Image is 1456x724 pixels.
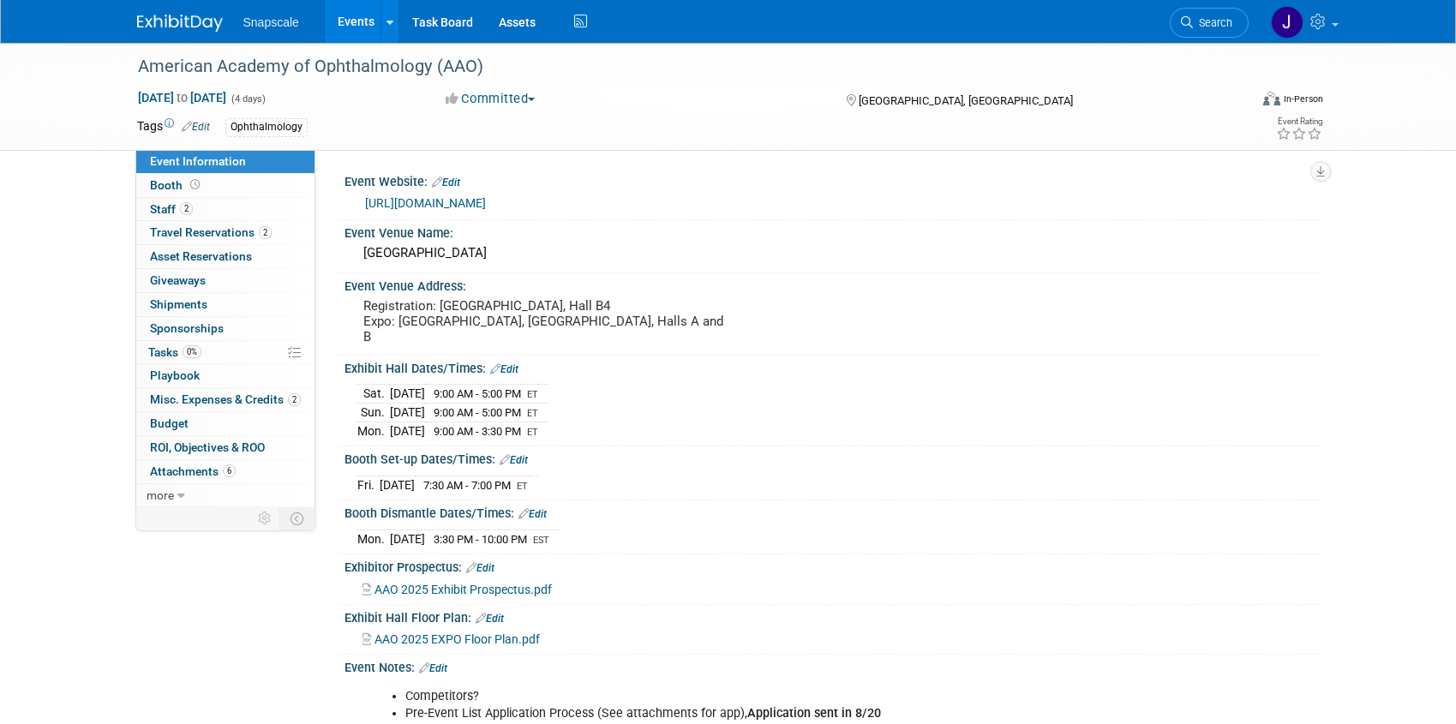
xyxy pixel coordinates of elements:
a: Edit [500,454,528,466]
span: Giveaways [150,273,206,287]
a: Edit [490,363,518,375]
a: Edit [432,177,460,188]
img: Jennifer Benedict [1271,6,1303,39]
span: Travel Reservations [150,225,272,239]
li: Competitors? [405,688,1121,705]
span: AAO 2025 Exhibit Prospectus.pdf [374,583,552,596]
span: 2 [288,393,301,406]
span: Shipments [150,297,207,311]
div: Exhibitor Prospectus: [345,554,1320,577]
a: Staff2 [136,198,315,221]
div: Event Format [1147,89,1324,115]
span: Snapscale [243,15,299,29]
span: Sponsorships [150,321,224,335]
a: Travel Reservations2 [136,221,315,244]
button: Committed [440,90,542,108]
a: Budget [136,412,315,435]
span: to [174,91,190,105]
span: Misc. Expenses & Credits [150,392,301,406]
span: [GEOGRAPHIC_DATA], [GEOGRAPHIC_DATA] [859,94,1073,107]
td: Mon. [357,530,390,547]
img: ExhibitDay [137,15,223,32]
td: Mon. [357,422,390,440]
div: Booth Set-up Dates/Times: [345,446,1320,469]
span: (4 days) [230,93,266,105]
a: Edit [182,121,210,133]
span: 3:30 PM - 10:00 PM [434,533,527,546]
span: Search [1193,16,1232,29]
div: Event Website: [345,169,1320,191]
a: more [136,484,315,507]
a: Edit [476,613,504,625]
a: Attachments6 [136,460,315,483]
span: Staff [150,202,193,216]
a: Misc. Expenses & Credits2 [136,388,315,411]
span: ET [527,427,538,438]
span: 2 [259,226,272,239]
td: Sun. [357,404,390,422]
a: Search [1170,8,1249,38]
a: Edit [466,562,494,574]
a: [URL][DOMAIN_NAME] [365,196,486,210]
span: EST [533,535,549,546]
span: 9:00 AM - 5:00 PM [434,406,521,419]
a: Sponsorships [136,317,315,340]
span: Attachments [150,464,236,478]
a: AAO 2025 EXPO Floor Plan.pdf [363,632,540,646]
li: Pre-Event List Application Process (See attachments for app), [405,705,1121,722]
td: [DATE] [380,476,415,494]
td: Toggle Event Tabs [279,507,315,530]
span: 9:00 AM - 5:00 PM [434,387,521,400]
span: Event Information [150,154,246,168]
pre: Registration: [GEOGRAPHIC_DATA], Hall B4 Expo: [GEOGRAPHIC_DATA], [GEOGRAPHIC_DATA], Halls A and B [363,298,732,344]
td: [DATE] [390,385,425,404]
b: Application sent in 8/20 [747,706,881,721]
a: ROI, Objectives & ROO [136,436,315,459]
td: Sat. [357,385,390,404]
a: Playbook [136,364,315,387]
span: more [147,488,174,502]
span: Booth [150,178,203,192]
div: Exhibit Hall Dates/Times: [345,356,1320,378]
span: Playbook [150,368,200,382]
a: Tasks0% [136,341,315,364]
div: Event Venue Address: [345,273,1320,295]
a: Shipments [136,293,315,316]
span: ET [527,389,538,400]
span: ROI, Objectives & ROO [150,440,265,454]
span: 2 [180,202,193,215]
span: ET [527,408,538,419]
div: Exhibit Hall Floor Plan: [345,605,1320,627]
span: 9:00 AM - 3:30 PM [434,425,521,438]
div: Ophthalmology [225,118,308,136]
a: Edit [518,508,547,520]
div: In-Person [1283,93,1323,105]
a: Event Information [136,150,315,173]
div: Event Notes: [345,655,1320,677]
span: 6 [223,464,236,477]
div: Event Rating [1276,117,1322,126]
span: 7:30 AM - 7:00 PM [423,479,511,492]
span: Asset Reservations [150,249,252,263]
span: Booth not reserved yet [187,178,203,191]
span: AAO 2025 EXPO Floor Plan.pdf [374,632,540,646]
span: [DATE] [DATE] [137,90,227,105]
img: Format-Inperson.png [1263,92,1280,105]
a: Giveaways [136,269,315,292]
a: Booth [136,174,315,197]
span: 0% [183,345,201,358]
td: Fri. [357,476,380,494]
div: American Academy of Ophthalmology (AAO) [132,51,1223,82]
td: Personalize Event Tab Strip [250,507,280,530]
td: [DATE] [390,530,425,547]
a: Asset Reservations [136,245,315,268]
a: Edit [419,662,447,674]
span: Tasks [148,345,201,359]
div: Booth Dismantle Dates/Times: [345,500,1320,523]
td: Tags [137,117,210,137]
a: AAO 2025 Exhibit Prospectus.pdf [363,583,552,596]
div: Event Venue Name: [345,220,1320,242]
span: Budget [150,416,189,430]
td: [DATE] [390,422,425,440]
span: ET [517,481,528,492]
